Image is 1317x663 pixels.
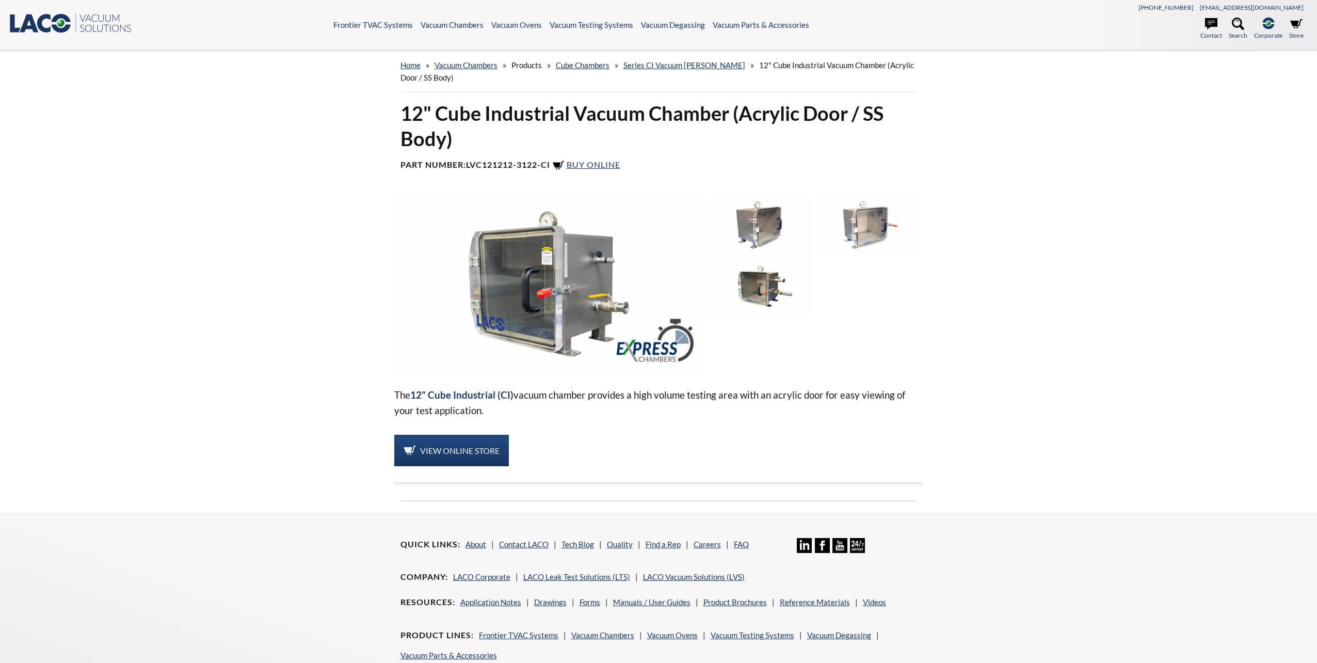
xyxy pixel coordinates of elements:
span: Corporate [1254,30,1282,40]
a: View Online Store [394,435,509,467]
a: FAQ [734,540,749,549]
img: LVC121212-3122-CI Express Chamber, right side angled view [394,197,703,370]
a: Reference Materials [780,597,850,607]
a: Vacuum Ovens [491,20,542,29]
img: LVC121212-3122-CI, left side angled view [711,197,812,253]
h4: Part Number: [400,160,917,172]
a: home [400,60,421,70]
h4: Product Lines [400,630,474,641]
h4: Quick Links [400,539,460,550]
a: Vacuum Degassing [807,630,871,640]
a: Forms [580,597,600,607]
a: About [465,540,486,549]
a: Cube Chambers [556,60,609,70]
a: Careers [694,540,721,549]
a: Contact LACO [499,540,549,549]
span: 12" Cube Industrial Vacuum Chamber (Acrylic Door / SS Body) [400,60,914,82]
span: View Online Store [420,446,500,455]
a: Vacuum Chambers [421,20,484,29]
a: Tech Blog [561,540,594,549]
a: Frontier TVAC Systems [479,630,558,640]
a: Drawings [534,597,567,607]
a: Product Brochures [703,597,767,607]
a: Videos [863,597,886,607]
a: Vacuum Degassing [641,20,705,29]
a: Vacuum Testing Systems [711,630,794,640]
strong: 12" Cube Industrial (CI) [410,389,513,401]
a: Search [1229,18,1247,40]
a: Vacuum Parts & Accessories [400,651,497,660]
img: LVC121212-3122-CI, front view [817,197,918,253]
h4: Resources [400,597,455,608]
a: Frontier TVAC Systems [333,20,413,29]
a: Vacuum Chambers [435,60,497,70]
a: [PHONE_NUMBER] [1138,4,1194,11]
a: LACO Vacuum Solutions (LVS) [643,572,745,581]
h4: Company [400,572,448,582]
a: Application Notes [460,597,521,607]
a: Vacuum Testing Systems [550,20,633,29]
a: Quality [607,540,633,549]
p: The vacuum chamber provides a high volume testing area with an acrylic door for easy viewing of y... [394,387,923,418]
a: 24/7 Support [850,545,865,555]
a: Buy Online [552,160,620,169]
a: Find a Rep [646,540,681,549]
a: Manuals / User Guides [613,597,690,607]
a: Vacuum Parts & Accessories [713,20,809,29]
a: Store [1289,18,1304,40]
a: Contact [1200,18,1222,40]
b: LVC121212-3122-CI [466,160,550,169]
a: LACO Corporate [453,572,510,581]
span: Products [511,60,542,70]
a: Vacuum Chambers [571,630,634,640]
div: » » » » » [400,51,917,92]
span: Buy Online [567,160,620,169]
a: Vacuum Ovens [647,630,698,640]
a: [EMAIL_ADDRESS][DOMAIN_NAME] [1200,4,1304,11]
a: Series CI Vacuum [PERSON_NAME] [623,60,745,70]
a: LACO Leak Test Solutions (LTS) [523,572,630,581]
img: LVC121212-3122-CI, port side [711,259,812,315]
img: 24/7 Support Icon [850,538,865,553]
h1: 12" Cube Industrial Vacuum Chamber (Acrylic Door / SS Body) [400,101,917,152]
